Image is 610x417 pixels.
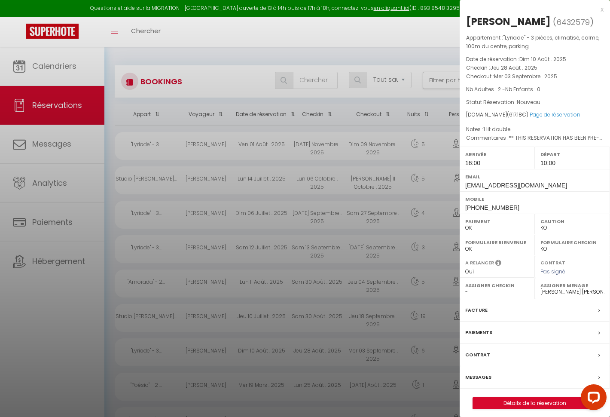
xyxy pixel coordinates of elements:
span: Nouveau [517,98,540,106]
label: Contrat [465,350,490,359]
p: Checkout : [466,72,604,81]
span: Pas signé [540,268,565,275]
span: Mer 03 Septembre . 2025 [494,73,557,80]
label: Email [465,172,604,181]
label: Assigner Menage [540,281,604,290]
span: 617.18 [509,111,522,118]
span: [PHONE_NUMBER] [465,204,519,211]
p: Appartement : [466,34,604,51]
a: Détails de la réservation [473,398,597,409]
a: Page de réservation [530,111,580,118]
div: [DOMAIN_NAME] [466,111,604,119]
p: Statut Réservation : [466,98,604,107]
label: A relancer [465,259,494,267]
i: Sélectionner OUI si vous souhaiter envoyer les séquences de messages post-checkout [495,259,501,269]
label: Contrat [540,259,565,265]
label: Caution [540,217,604,226]
div: [PERSON_NAME] [466,15,551,28]
span: Jeu 28 Août . 2025 [490,64,537,71]
label: Messages [465,373,491,382]
label: Paiements [465,328,492,337]
span: 6432579 [556,17,590,28]
label: Facture [465,306,488,315]
p: Checkin : [466,64,604,72]
label: Mobile [465,195,604,203]
iframe: LiveChat chat widget [574,381,610,417]
span: Dim 10 Août . 2025 [519,55,566,63]
p: Date de réservation : [466,55,604,64]
label: Départ [540,150,604,159]
button: Détails de la réservation [473,397,597,409]
label: Formulaire Bienvenue [465,238,529,247]
span: "Lyriade" - 3 pièces, climatisé, calme, 100m du centre, parking [466,34,599,50]
span: ( €) [507,111,528,118]
label: Arrivée [465,150,529,159]
span: Nb Enfants : 0 [505,86,540,93]
span: 1 lit double [483,126,510,133]
p: Commentaires : [466,134,604,142]
span: 10:00 [540,159,555,166]
label: Formulaire Checkin [540,238,604,247]
span: [EMAIL_ADDRESS][DOMAIN_NAME] [465,182,567,189]
span: ( ) [553,16,594,28]
div: x [460,4,604,15]
label: Paiement [465,217,529,226]
label: Assigner Checkin [465,281,529,290]
span: 16:00 [465,159,480,166]
span: Nb Adultes : 2 - [466,86,540,93]
p: Notes : [466,125,604,134]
